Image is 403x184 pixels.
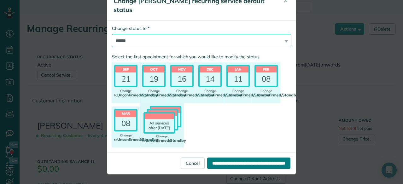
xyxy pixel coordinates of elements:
div: 16 [172,72,192,86]
div: Change to [170,89,194,97]
span: Unconfirmed/Standby [201,93,242,97]
div: Change to [254,89,278,97]
div: 08 [256,72,277,86]
span: Unconfirmed/Standby [117,137,158,142]
div: Change to [114,89,137,97]
div: Change to [198,89,222,97]
span: Unconfirmed/Standby [230,93,270,97]
div: 19 [143,72,164,86]
header: Oct [143,66,164,72]
span: Unconfirmed/Standby [258,93,298,97]
div: Change to [114,134,137,142]
header: Mar [115,110,136,117]
span: Unconfirmed/Standby [173,93,214,97]
div: Change to [142,135,181,143]
div: Change to [226,89,250,97]
span: Unconfirmed/Standby [145,93,186,97]
div: Change to [142,89,166,97]
div: 14 [200,72,220,86]
header: Dec [200,66,220,72]
a: Cancel [181,158,205,169]
header: Nov [172,66,192,72]
label: Change status to [112,25,149,32]
div: All services after [DATE] [145,119,174,132]
header: Feb [256,66,277,72]
span: Unconfirmed/Standby [117,93,158,97]
div: 11 [228,72,248,86]
span: Unconfirmed/Standby [145,138,186,143]
header: Jan [228,66,248,72]
div: 08 [115,117,136,130]
label: Select the first appointment for which you would like to modify the status [112,54,291,60]
header: Sep [115,66,136,72]
div: 21 [115,72,136,86]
